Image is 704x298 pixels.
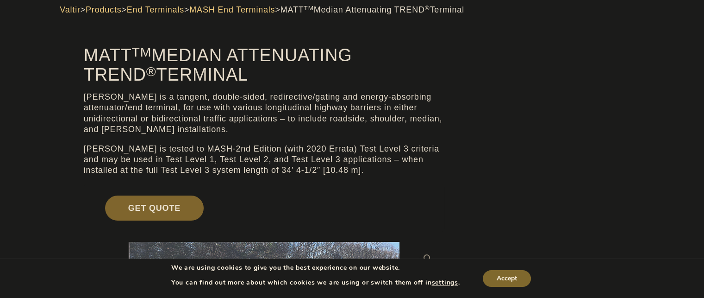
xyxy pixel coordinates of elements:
[146,64,156,79] sup: ®
[171,264,460,272] p: We are using cookies to give you the best experience on our website.
[105,196,204,221] span: Get Quote
[127,5,184,14] a: End Terminals
[84,46,444,85] h1: MATT Median Attenuating TREND Terminal
[431,279,458,287] button: settings
[86,5,121,14] a: Products
[84,184,444,232] a: Get Quote
[483,270,531,287] button: Accept
[189,5,275,14] a: MASH End Terminals
[171,279,460,287] p: You can find out more about which cookies we are using or switch them off in .
[60,5,80,14] a: Valtir
[132,44,152,59] sup: TM
[84,144,444,176] p: [PERSON_NAME] is tested to MASH-2nd Edition (with 2020 Errata) Test Level 3 criteria and may be u...
[84,92,444,135] p: [PERSON_NAME] is a tangent, double-sided, redirective/gating and energy-absorbing attenuator/end ...
[60,5,644,15] div: > > > >
[425,5,430,12] sup: ®
[304,5,314,12] sup: TM
[280,5,464,14] span: MATT Median Attenuating TREND Terminal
